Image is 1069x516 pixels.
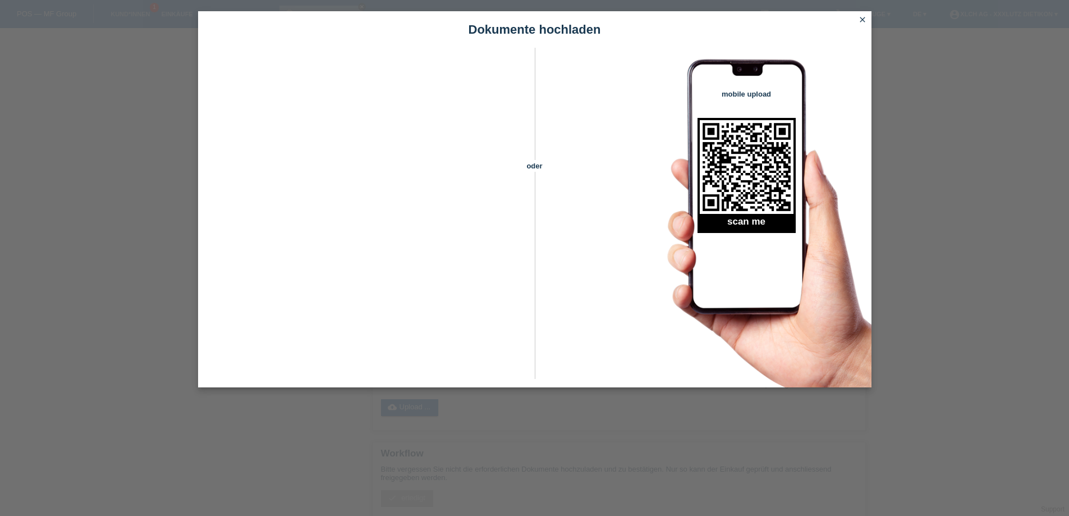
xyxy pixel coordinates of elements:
h4: mobile upload [698,90,796,98]
h2: scan me [698,216,796,233]
iframe: Upload [215,76,515,357]
a: close [855,14,870,27]
h1: Dokumente hochladen [198,22,871,36]
span: oder [515,160,554,172]
i: close [858,15,867,24]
